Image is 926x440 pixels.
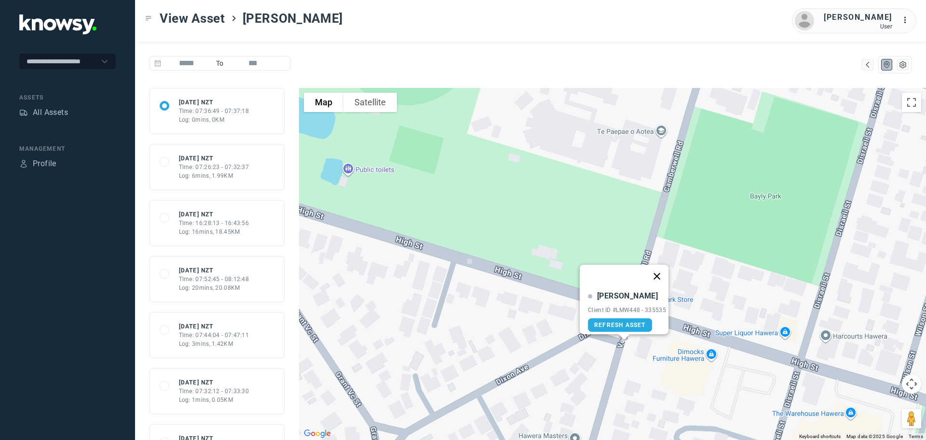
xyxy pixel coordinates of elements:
[179,378,249,387] div: [DATE] NZT
[588,318,652,332] a: Refresh Asset
[179,115,249,124] div: Log: 0mins, 0KM
[902,374,921,394] button: Map camera controls
[179,227,249,236] div: Log: 16mins, 18.45KM
[243,10,343,27] span: [PERSON_NAME]
[19,14,96,34] img: Application Logo
[179,171,249,180] div: Log: 6mins, 1.99KM
[645,265,668,288] button: Close
[179,154,249,163] div: [DATE] NZT
[795,11,814,30] img: avatar.png
[179,219,249,227] div: Time: 16:28:13 - 16:43:56
[19,108,28,117] div: Assets
[179,266,249,275] div: [DATE] NZT
[301,427,333,440] a: Open this area in Google Maps (opens a new window)
[588,307,666,313] div: Client ID #LMW448 - 335535
[301,427,333,440] img: Google
[824,23,892,30] div: User
[883,60,891,69] div: Map
[33,107,68,118] div: All Assets
[902,14,913,26] div: :
[19,93,116,102] div: Assets
[909,434,923,439] a: Terms (opens in new tab)
[160,10,225,27] span: View Asset
[902,409,921,428] button: Drag Pegman onto the map to open Street View
[824,12,892,23] div: [PERSON_NAME]
[179,210,249,219] div: [DATE] NZT
[597,290,658,302] div: [PERSON_NAME]
[179,387,249,396] div: Time: 07:32:12 - 07:33:30
[902,14,913,28] div: :
[179,98,249,107] div: [DATE] NZT
[799,433,841,440] button: Keyboard shortcuts
[179,322,249,331] div: [DATE] NZT
[863,60,872,69] div: Map
[145,15,152,22] div: Toggle Menu
[846,434,903,439] span: Map data ©2025 Google
[179,284,249,292] div: Log: 20mins, 20.08KM
[179,331,249,340] div: Time: 07:44:04 - 07:47:11
[33,158,56,170] div: Profile
[902,16,912,24] tspan: ...
[19,107,68,118] a: AssetsAll Assets
[179,275,249,284] div: Time: 07:52:45 - 08:12:48
[179,340,249,348] div: Log: 3mins, 1.42KM
[179,396,249,404] div: Log: 1mins, 0.05KM
[899,60,907,69] div: List
[19,159,28,168] div: Profile
[304,93,343,112] button: Show street map
[594,322,646,328] span: Refresh Asset
[19,144,116,153] div: Management
[179,107,249,115] div: Time: 07:36:49 - 07:37:18
[179,163,249,171] div: Time: 07:26:23 - 07:32:37
[212,56,228,71] span: To
[230,14,238,22] div: >
[902,93,921,112] button: Toggle fullscreen view
[19,158,56,170] a: ProfileProfile
[343,93,397,112] button: Show satellite imagery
